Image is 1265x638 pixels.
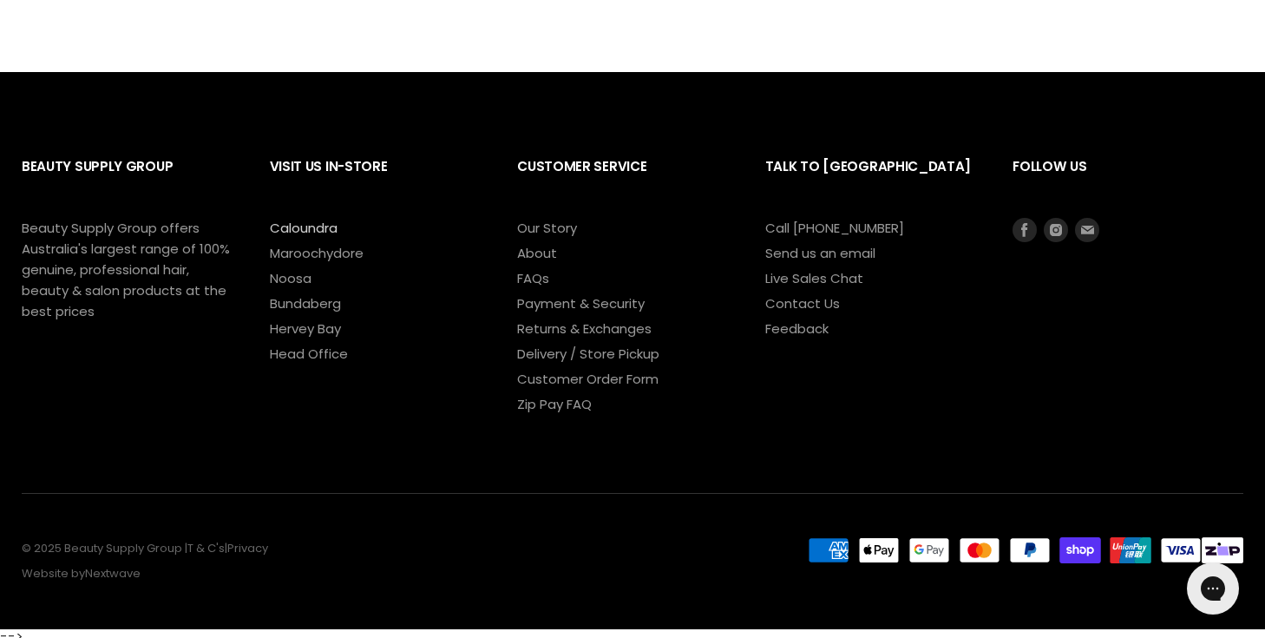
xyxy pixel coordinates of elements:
[270,294,341,312] a: Bundaberg
[22,145,235,217] h2: Beauty Supply Group
[85,565,141,582] a: Nextwave
[187,540,225,556] a: T & C's
[765,294,840,312] a: Contact Us
[270,244,364,262] a: Maroochydore
[517,219,577,237] a: Our Story
[517,244,557,262] a: About
[765,145,979,217] h2: Talk to [GEOGRAPHIC_DATA]
[270,345,348,363] a: Head Office
[22,218,230,322] p: Beauty Supply Group offers Australia's largest range of 100% genuine, professional hair, beauty &...
[270,219,338,237] a: Caloundra
[517,269,549,287] a: FAQs
[270,145,483,217] h2: Visit Us In-Store
[1013,145,1243,217] h2: Follow us
[517,294,645,312] a: Payment & Security
[765,219,904,237] a: Call [PHONE_NUMBER]
[765,244,875,262] a: Send us an email
[1178,556,1248,621] iframe: Gorgias live chat messenger
[517,395,592,413] a: Zip Pay FAQ
[22,543,744,582] p: © 2025 Beauty Supply Group | | Website by
[270,319,341,338] a: Hervey Bay
[1202,537,1243,563] img: footer-tile-new.png
[765,269,863,287] a: Live Sales Chat
[517,145,731,217] h2: Customer Service
[517,319,652,338] a: Returns & Exchanges
[227,540,268,556] a: Privacy
[270,269,311,287] a: Noosa
[765,319,829,338] a: Feedback
[517,370,659,388] a: Customer Order Form
[517,345,659,363] a: Delivery / Store Pickup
